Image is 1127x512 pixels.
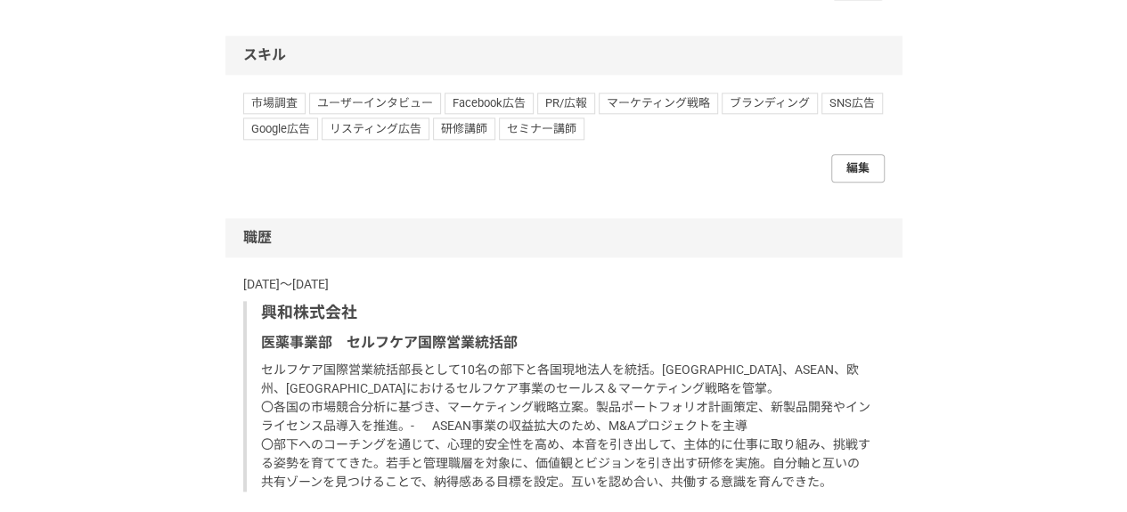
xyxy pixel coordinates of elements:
span: セミナー講師 [499,118,584,139]
p: [DATE]〜[DATE] [243,275,885,294]
span: Google広告 [243,118,318,139]
span: マーケティング戦略 [599,93,718,114]
span: 市場調査 [243,93,306,114]
span: リスティング広告 [322,118,429,139]
a: 編集 [831,154,885,183]
span: ユーザーインタビュー [309,93,441,114]
p: セルフケア国際営業統括部長として10名の部下と各国現地法人を統括。[GEOGRAPHIC_DATA]、ASEAN、欧州、[GEOGRAPHIC_DATA]におけるセルフケア事業のセールス＆マーケ... [261,361,870,492]
span: SNS広告 [821,93,883,114]
div: 職歴 [225,218,902,257]
div: スキル [225,36,902,75]
span: 研修講師 [433,118,495,139]
span: Facebook広告 [445,93,534,114]
p: 医薬事業部 セルフケア国際営業統括部 [261,332,870,354]
span: PR/広報 [537,93,595,114]
span: ブランディング [722,93,818,114]
p: 興和株式会社 [261,301,870,325]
